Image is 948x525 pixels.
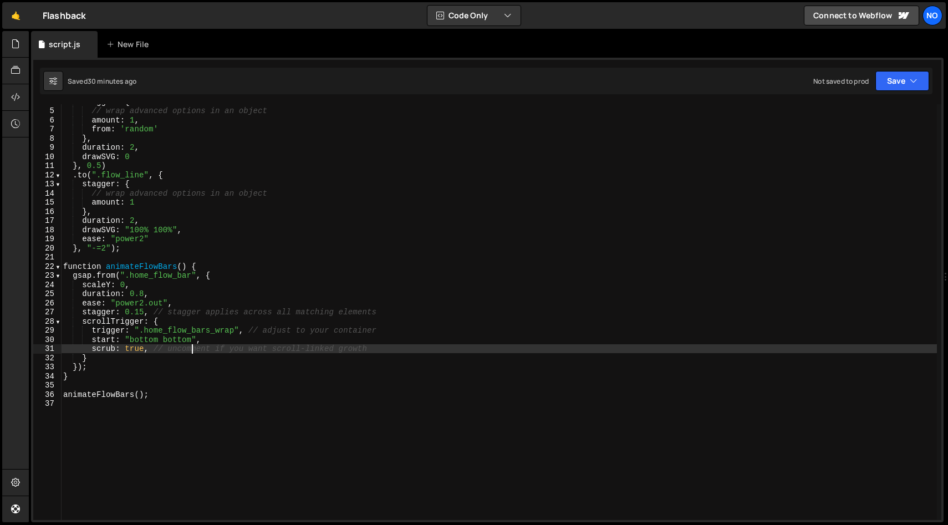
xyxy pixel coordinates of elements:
div: Saved [68,77,136,86]
div: 33 [33,363,62,372]
div: 24 [33,281,62,290]
div: 32 [33,354,62,363]
div: 10 [33,152,62,162]
button: Save [875,71,929,91]
div: 16 [33,207,62,217]
div: 30 [33,335,62,345]
div: 19 [33,235,62,244]
a: No [922,6,942,26]
div: 21 [33,253,62,262]
div: 36 [33,390,62,400]
div: 35 [33,381,62,390]
div: 20 [33,244,62,253]
div: Flashback [43,9,86,22]
a: Connect to Webflow [804,6,919,26]
div: script.js [49,39,80,50]
div: 27 [33,308,62,317]
div: 34 [33,372,62,381]
a: 🤙 [2,2,29,29]
button: Code Only [427,6,521,26]
div: 18 [33,226,62,235]
div: Not saved to prod [813,77,869,86]
div: 37 [33,399,62,409]
div: 29 [33,326,62,335]
div: 17 [33,216,62,226]
div: 9 [33,143,62,152]
div: 23 [33,271,62,281]
div: 25 [33,289,62,299]
div: 13 [33,180,62,189]
div: 6 [33,116,62,125]
div: 14 [33,189,62,198]
div: 12 [33,171,62,180]
div: 7 [33,125,62,134]
div: New File [106,39,153,50]
div: 30 minutes ago [88,77,136,86]
div: 11 [33,161,62,171]
div: 28 [33,317,62,327]
div: 26 [33,299,62,308]
div: 31 [33,344,62,354]
div: 5 [33,106,62,116]
div: 8 [33,134,62,144]
div: 15 [33,198,62,207]
div: 22 [33,262,62,272]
